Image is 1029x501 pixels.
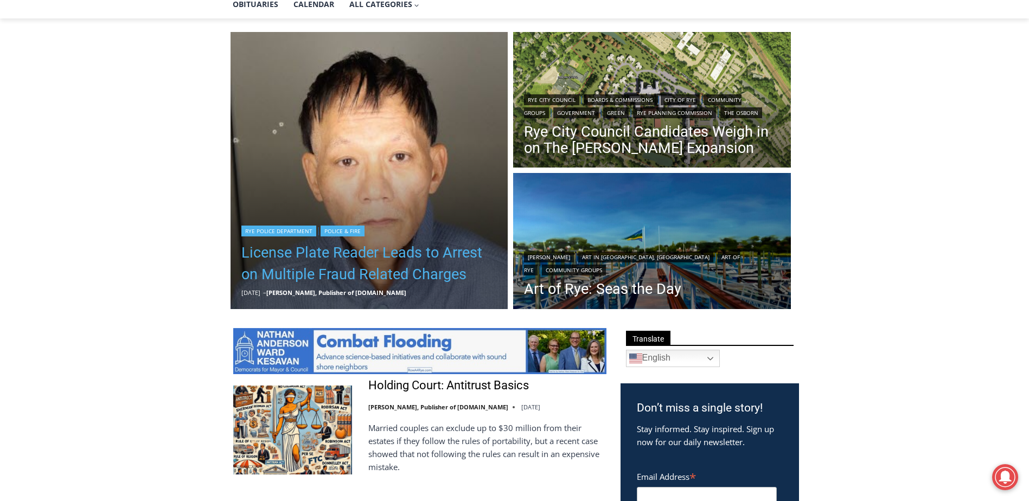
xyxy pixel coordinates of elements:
[524,92,780,118] div: | | | | | | |
[720,107,762,118] a: The Osborn
[241,242,497,285] a: License Plate Reader Leads to Arrest on Multiple Fraud Related Charges
[231,32,508,310] a: Read More License Plate Reader Leads to Arrest on Multiple Fraud Related Charges
[629,352,642,365] img: en
[633,107,716,118] a: Rye Planning Commission
[241,226,316,236] a: Rye Police Department
[603,107,629,118] a: Green
[241,223,497,236] div: |
[368,403,508,411] a: [PERSON_NAME], Publisher of [DOMAIN_NAME]
[637,466,777,485] label: Email Address
[637,422,783,448] p: Stay informed. Stay inspired. Sign up now for our daily newsletter.
[513,173,791,312] a: Read More Art of Rye: Seas the Day
[513,173,791,312] img: [PHOTO: Seas the Day - Shenorock Shore Club Marina, Rye 36” X 48” Oil on canvas, Commissioned & E...
[524,249,780,275] div: | | |
[542,265,606,275] a: Community Groups
[368,378,529,394] a: Holding Court: Antitrust Basics
[266,288,406,297] a: [PERSON_NAME], Publisher of [DOMAIN_NAME]
[521,403,540,411] time: [DATE]
[241,288,260,297] time: [DATE]
[524,94,579,105] a: Rye City Council
[626,331,670,345] span: Translate
[263,288,266,297] span: –
[524,281,780,297] a: Art of Rye: Seas the Day
[524,252,574,262] a: [PERSON_NAME]
[233,386,352,474] img: Holding Court: Antitrust Basics
[578,252,713,262] a: Art in [GEOGRAPHIC_DATA], [GEOGRAPHIC_DATA]
[553,107,599,118] a: Government
[513,32,791,171] img: (PHOTO: Illustrative plan of The Osborn's proposed site plan from the July 10, 2025 planning comm...
[321,226,365,236] a: Police & Fire
[231,32,508,310] img: (PHOTO: On Monday, October 13, 2025, Rye PD arrested Ming Wu, 60, of Flushing, New York, on multi...
[524,124,780,156] a: Rye City Council Candidates Weigh in on The [PERSON_NAME] Expansion
[284,108,503,132] span: Intern @ [DOMAIN_NAME]
[661,94,700,105] a: City of Rye
[368,421,606,473] p: Married couples can exclude up to $30 million from their estates if they follow the rules of port...
[626,350,720,367] a: English
[261,105,526,135] a: Intern @ [DOMAIN_NAME]
[274,1,513,105] div: "We would have speakers with experience in local journalism speak to us about their experiences a...
[584,94,656,105] a: Boards & Commissions
[637,400,783,417] h3: Don’t miss a single story!
[513,32,791,171] a: Read More Rye City Council Candidates Weigh in on The Osborn Expansion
